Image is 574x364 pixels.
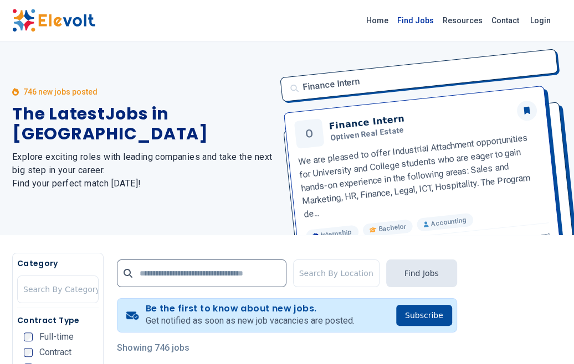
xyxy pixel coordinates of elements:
[24,332,33,341] input: Full-time
[396,305,452,326] button: Subscribe
[12,104,274,144] h1: The Latest Jobs in [GEOGRAPHIC_DATA]
[146,314,355,327] p: Get notified as soon as new job vacancies are posted.
[17,315,99,326] h5: Contract Type
[24,348,33,357] input: Contract
[524,9,557,32] a: Login
[393,12,438,29] a: Find Jobs
[519,311,574,364] iframe: Chat Widget
[12,150,274,190] h2: Explore exciting roles with leading companies and take the next big step in your career. Find you...
[386,259,457,287] button: Find Jobs
[39,332,74,341] span: Full-time
[362,12,393,29] a: Home
[12,9,95,32] img: Elevolt
[487,12,524,29] a: Contact
[39,348,71,357] span: Contract
[17,258,99,269] h5: Category
[117,341,457,355] p: Showing 746 jobs
[146,303,355,314] h4: Be the first to know about new jobs.
[438,12,487,29] a: Resources
[23,86,98,97] p: 746 new jobs posted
